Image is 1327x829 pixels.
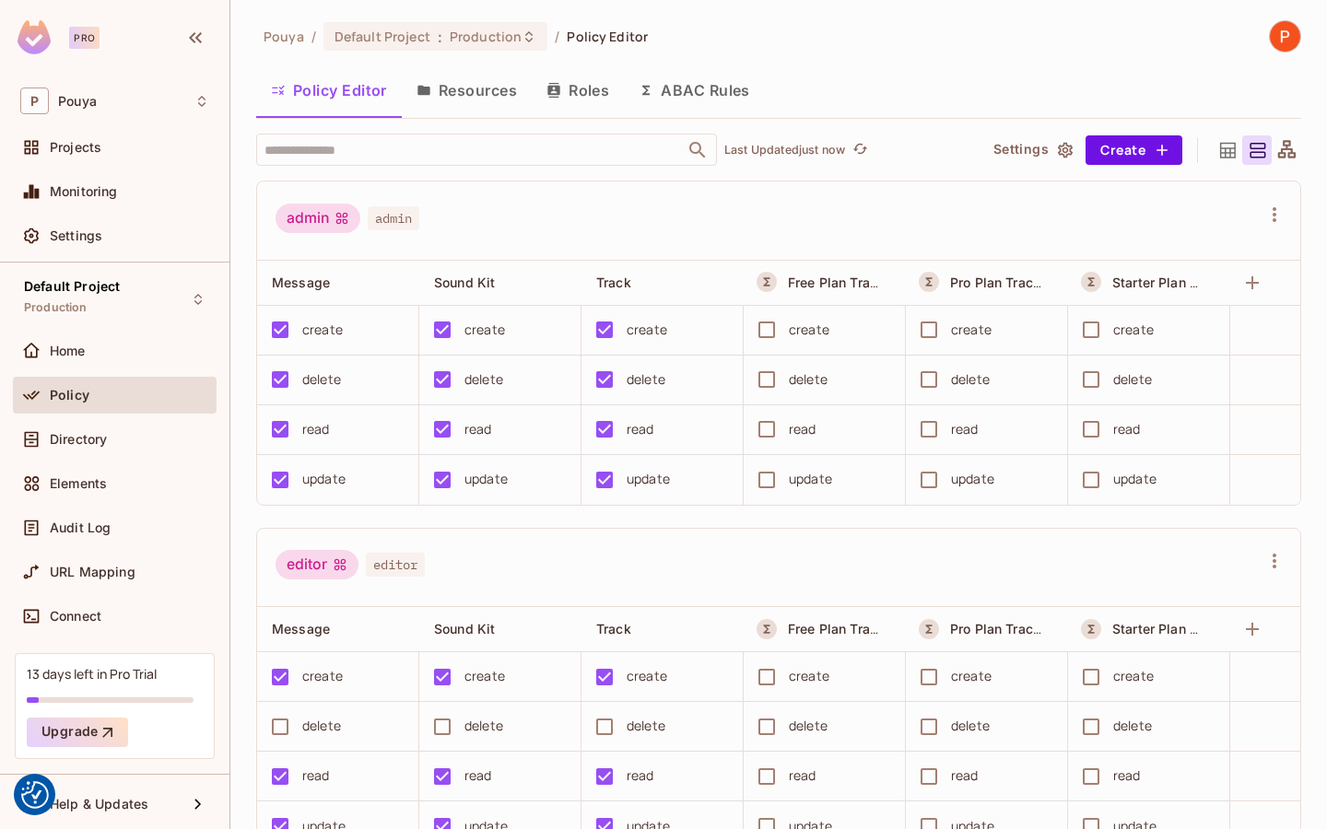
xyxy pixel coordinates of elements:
span: Connect [50,609,101,624]
div: read [951,765,979,786]
div: read [627,765,654,786]
span: Track [596,621,631,636]
span: Click to refresh data [845,139,871,161]
span: Message [272,621,330,636]
button: A Resource Set is a dynamically conditioned resource, defined by real-time criteria. [757,272,777,292]
span: Settings [50,228,102,243]
span: Projects [50,140,101,155]
div: create [627,666,667,686]
span: : [437,29,443,44]
div: delete [627,369,665,390]
div: delete [1113,716,1152,736]
div: create [302,666,343,686]
div: create [627,320,667,340]
span: refresh [852,141,868,159]
div: read [627,419,654,439]
div: delete [464,369,503,390]
div: update [464,469,508,489]
span: Policy Editor [567,28,648,45]
img: Revisit consent button [21,781,49,809]
span: Home [50,344,86,358]
span: Audit Log [50,520,111,535]
span: Pro Plan Tracks [950,620,1048,637]
button: A Resource Set is a dynamically conditioned resource, defined by real-time criteria. [919,619,939,639]
button: ABAC Rules [624,67,765,113]
div: read [789,419,816,439]
div: delete [302,369,341,390]
button: Consent Preferences [21,781,49,809]
div: read [789,765,816,786]
span: admin [368,206,419,230]
div: create [464,666,505,686]
div: update [627,469,670,489]
div: create [789,320,829,340]
div: editor [276,550,358,579]
span: Default Project [335,28,430,45]
div: Pro [69,27,100,49]
span: Elements [50,476,107,491]
button: Roles [532,67,624,113]
li: / [555,28,559,45]
div: read [1113,765,1141,786]
div: read [1113,419,1141,439]
span: Starter Plan Tracks [1112,274,1232,291]
p: Last Updated just now [724,143,845,158]
img: Pouya Xo [1270,21,1300,52]
div: delete [1113,369,1152,390]
div: delete [789,369,828,390]
span: Production [24,300,88,315]
div: update [1113,469,1157,489]
button: A Resource Set is a dynamically conditioned resource, defined by real-time criteria. [919,272,939,292]
div: delete [789,716,828,736]
div: delete [464,716,503,736]
button: Policy Editor [256,67,402,113]
span: Policy [50,388,89,403]
div: delete [951,716,990,736]
button: Create [1086,135,1182,165]
span: Track [596,274,631,290]
span: Free Plan Tracks [788,274,892,291]
img: SReyMgAAAABJRU5ErkJggg== [18,20,51,54]
span: Sound Kit [434,274,495,290]
div: delete [302,716,341,736]
button: A Resource Set is a dynamically conditioned resource, defined by real-time criteria. [1081,619,1101,639]
button: Settings [986,135,1078,165]
li: / [311,28,316,45]
span: Workspace: Pouya [58,94,97,109]
div: update [951,469,994,489]
div: read [464,765,492,786]
button: A Resource Set is a dynamically conditioned resource, defined by real-time criteria. [1081,272,1101,292]
span: P [20,88,49,114]
span: Production [450,28,522,45]
span: Default Project [24,279,120,294]
span: Pro Plan Tracks [950,274,1048,291]
div: update [302,469,346,489]
div: update [789,469,832,489]
span: editor [366,553,425,577]
span: Free Plan Tracks [788,620,892,637]
button: Upgrade [27,718,128,747]
span: Directory [50,432,107,447]
div: read [951,419,979,439]
span: Starter Plan Tracks [1112,620,1232,637]
div: delete [627,716,665,736]
div: read [302,765,330,786]
button: A Resource Set is a dynamically conditioned resource, defined by real-time criteria. [757,619,777,639]
span: Sound Kit [434,621,495,636]
button: Resources [402,67,532,113]
span: Monitoring [50,184,118,199]
div: delete [951,369,990,390]
div: admin [276,204,360,233]
span: the active workspace [264,28,304,45]
div: create [464,320,505,340]
div: create [951,666,992,686]
span: Message [272,274,330,290]
div: create [1113,666,1154,686]
div: read [464,419,492,439]
div: 13 days left in Pro Trial [27,665,157,683]
div: create [1113,320,1154,340]
div: read [302,419,330,439]
button: refresh [849,139,871,161]
div: create [789,666,829,686]
div: create [302,320,343,340]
